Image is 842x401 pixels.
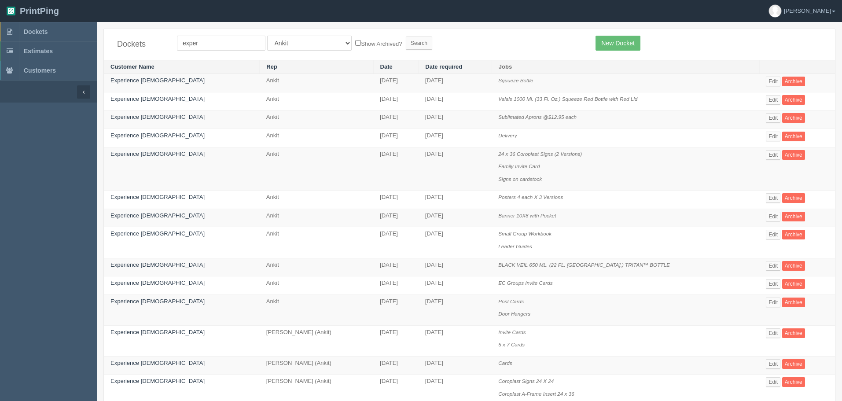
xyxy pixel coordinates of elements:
[782,132,805,141] a: Archive
[498,151,582,157] i: 24 x 36 Coroplast Signs (2 Versions)
[782,230,805,239] a: Archive
[373,356,419,375] td: [DATE]
[419,147,492,191] td: [DATE]
[766,77,780,86] a: Edit
[782,193,805,203] a: Archive
[766,298,780,307] a: Edit
[373,92,419,110] td: [DATE]
[498,77,533,83] i: Squueze Bottle
[782,298,805,307] a: Archive
[498,378,554,384] i: Coroplast Signs 24 X 24
[766,113,780,123] a: Edit
[110,230,205,237] a: Experience [DEMOGRAPHIC_DATA]
[498,391,574,397] i: Coroplast A-Frame Insert 24 x 36
[260,356,373,375] td: [PERSON_NAME] (Ankit)
[260,325,373,356] td: [PERSON_NAME] (Ankit)
[406,37,432,50] input: Search
[110,298,205,305] a: Experience [DEMOGRAPHIC_DATA]
[355,38,402,48] label: Show Archived?
[498,262,669,268] i: BLACK VEIL 650 ML. (22 FL. [GEOGRAPHIC_DATA].) TRITAN™ BOTTLE
[498,114,577,120] i: Sublimated Aprons @$12.95 each
[260,147,373,191] td: Ankit
[782,279,805,289] a: Archive
[782,328,805,338] a: Archive
[260,209,373,227] td: Ankit
[419,110,492,129] td: [DATE]
[419,276,492,295] td: [DATE]
[498,329,526,335] i: Invite Cards
[110,77,205,84] a: Experience [DEMOGRAPHIC_DATA]
[260,258,373,276] td: Ankit
[177,36,265,51] input: Customer Name
[110,63,154,70] a: Customer Name
[766,261,780,271] a: Edit
[260,110,373,129] td: Ankit
[260,129,373,147] td: Ankit
[782,77,805,86] a: Archive
[373,129,419,147] td: [DATE]
[498,194,563,200] i: Posters 4 each X 3 Versions
[498,360,512,366] i: Cards
[373,276,419,295] td: [DATE]
[110,329,205,335] a: Experience [DEMOGRAPHIC_DATA]
[782,261,805,271] a: Archive
[110,114,205,120] a: Experience [DEMOGRAPHIC_DATA]
[498,163,540,169] i: Family Invite Card
[260,92,373,110] td: Ankit
[373,325,419,356] td: [DATE]
[596,36,640,51] a: New Docket
[110,212,205,219] a: Experience [DEMOGRAPHIC_DATA]
[498,298,524,304] i: Post Cards
[373,258,419,276] td: [DATE]
[373,294,419,325] td: [DATE]
[419,227,492,258] td: [DATE]
[766,359,780,369] a: Edit
[419,294,492,325] td: [DATE]
[110,96,205,102] a: Experience [DEMOGRAPHIC_DATA]
[24,28,48,35] span: Dockets
[782,150,805,160] a: Archive
[766,132,780,141] a: Edit
[766,279,780,289] a: Edit
[782,95,805,105] a: Archive
[766,212,780,221] a: Edit
[498,213,556,218] i: Banner 10X8 with Pocket
[373,147,419,191] td: [DATE]
[110,360,205,366] a: Experience [DEMOGRAPHIC_DATA]
[498,96,637,102] i: Valais 1000 Ml. (33 Fl. Oz.) Squeeze Red Bottle with Red Lid
[110,261,205,268] a: Experience [DEMOGRAPHIC_DATA]
[373,209,419,227] td: [DATE]
[766,377,780,387] a: Edit
[110,132,205,139] a: Experience [DEMOGRAPHIC_DATA]
[782,113,805,123] a: Archive
[498,231,552,236] i: Small Group Workbook
[782,212,805,221] a: Archive
[260,191,373,209] td: Ankit
[373,74,419,92] td: [DATE]
[260,74,373,92] td: Ankit
[782,377,805,387] a: Archive
[24,48,53,55] span: Estimates
[110,151,205,157] a: Experience [DEMOGRAPHIC_DATA]
[373,110,419,129] td: [DATE]
[117,40,164,49] h4: Dockets
[110,194,205,200] a: Experience [DEMOGRAPHIC_DATA]
[260,294,373,325] td: Ankit
[419,325,492,356] td: [DATE]
[769,5,781,17] img: avatar_default-7531ab5dedf162e01f1e0bb0964e6a185e93c5c22dfe317fb01d7f8cd2b1632c.jpg
[419,258,492,276] td: [DATE]
[260,276,373,295] td: Ankit
[498,342,525,347] i: 5 x 7 Cards
[498,243,532,249] i: Leader Guides
[419,92,492,110] td: [DATE]
[498,280,552,286] i: EC Groups Invite Cards
[373,227,419,258] td: [DATE]
[373,191,419,209] td: [DATE]
[766,230,780,239] a: Edit
[766,95,780,105] a: Edit
[498,311,530,316] i: Door Hangers
[110,378,205,384] a: Experience [DEMOGRAPHIC_DATA]
[766,193,780,203] a: Edit
[419,129,492,147] td: [DATE]
[24,67,56,74] span: Customers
